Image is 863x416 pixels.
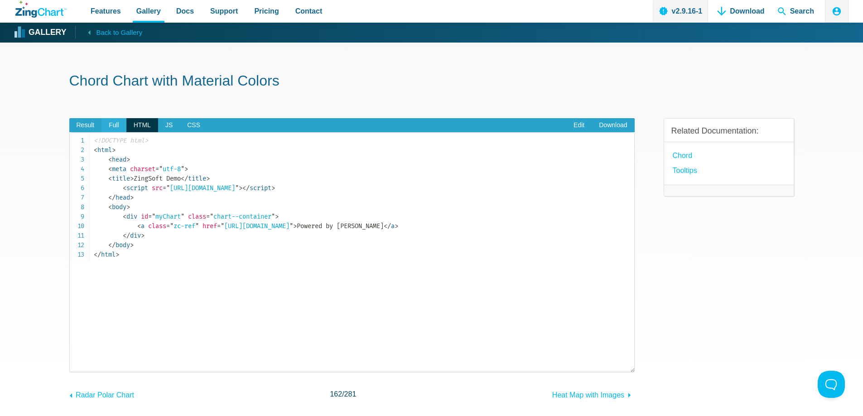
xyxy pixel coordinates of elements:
span: Back to Gallery [96,27,142,38]
span: </ [123,232,130,239]
span: myChart [148,213,184,220]
span: < [123,184,126,192]
span: JS [158,118,180,133]
span: html [94,251,116,258]
span: = [217,222,221,230]
span: > [141,232,145,239]
span: Result [69,118,102,133]
span: > [116,251,119,258]
span: > [275,213,279,220]
span: Docs [176,5,194,17]
span: < [123,213,126,220]
span: </ [108,194,116,201]
span: Features [91,5,121,17]
span: > [395,222,398,230]
span: class [188,213,206,220]
a: Download [592,118,634,133]
span: 281 [344,390,357,398]
span: script [242,184,271,192]
span: < [137,222,141,230]
a: Radar Polar Chart [69,387,134,401]
span: zc-ref [166,222,199,230]
span: > [126,156,130,163]
span: head [108,156,126,163]
span: > [293,222,297,230]
span: " [195,222,199,230]
span: 162 [330,390,342,398]
span: " [235,184,239,192]
h3: Related Documentation: [671,126,786,136]
code: ZingSoft Demo Powered by [PERSON_NAME] [94,136,634,259]
span: meta [108,165,126,173]
span: </ [108,241,116,249]
span: Full [101,118,126,133]
span: = [166,222,170,230]
span: < [108,203,112,211]
span: > [112,146,116,154]
span: / [330,388,356,400]
span: < [108,165,112,173]
span: body [108,241,130,249]
span: [URL][DOMAIN_NAME] [217,222,293,230]
span: class [148,222,166,230]
span: > [184,165,188,173]
span: " [170,222,174,230]
span: " [271,213,275,220]
h1: Chord Chart with Material Colors [69,72,794,92]
span: id [141,213,148,220]
span: > [206,175,210,182]
span: a [137,222,145,230]
span: utf-8 [155,165,184,173]
span: href [202,222,217,230]
span: = [206,213,210,220]
span: < [108,156,112,163]
span: > [130,175,134,182]
span: = [148,213,152,220]
span: html [94,146,112,154]
span: div [123,232,141,239]
a: Gallery [15,26,66,39]
a: Chord [673,149,693,162]
span: CSS [180,118,207,133]
span: > [239,184,242,192]
span: " [159,165,163,173]
a: Back to Gallery [75,26,142,38]
a: Tooltips [673,164,697,177]
span: Contact [295,5,323,17]
span: </ [384,222,391,230]
span: </ [94,251,101,258]
strong: Gallery [29,29,66,37]
a: Heat Map with Images [552,387,635,401]
span: Radar Polar Chart [76,391,134,399]
span: = [163,184,166,192]
span: > [130,241,134,249]
span: body [108,203,126,211]
span: < [108,175,112,182]
iframe: Toggle Customer Support [818,371,845,398]
span: " [210,213,213,220]
a: ZingChart Logo. Click to return to the homepage [15,1,67,18]
span: </ [181,175,188,182]
span: HTML [126,118,158,133]
span: src [152,184,163,192]
span: > [130,194,134,201]
span: Heat Map with Images [552,391,624,399]
span: a [384,222,395,230]
span: " [152,213,155,220]
span: Gallery [136,5,161,17]
span: [URL][DOMAIN_NAME] [163,184,239,192]
span: " [181,165,184,173]
span: script [123,184,148,192]
span: > [271,184,275,192]
span: = [155,165,159,173]
span: " [181,213,184,220]
span: <!DOCTYPE html> [94,137,148,144]
span: chart--container [206,213,275,220]
span: </ [242,184,250,192]
a: Edit [566,118,592,133]
span: > [126,203,130,211]
span: Support [210,5,238,17]
span: title [181,175,206,182]
span: Pricing [254,5,279,17]
span: charset [130,165,155,173]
